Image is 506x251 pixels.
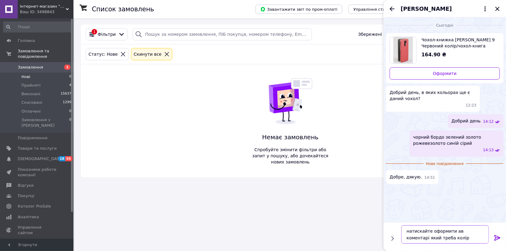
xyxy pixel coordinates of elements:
[133,51,163,58] div: Cкинути все
[348,5,405,14] button: Управління статусами
[21,83,40,88] span: Прийняті
[390,67,500,80] a: Оформити
[353,7,400,12] span: Управління статусами
[21,91,40,97] span: Виконані
[20,9,73,15] div: Ваш ID: 3498843
[69,117,71,128] span: 0
[92,6,154,13] h1: Список замовлень
[250,133,331,142] span: Немає замовлень
[255,5,342,14] button: Завантажити звіт по пром-оплаті
[393,37,413,63] img: 2993735403_w640_h640_chehol-knizhka-xiaomi-redmi.jpg
[483,148,494,153] span: 14:13 12.10.2025
[466,103,477,108] span: 12:23 12.10.2025
[18,167,57,178] span: Показники роботи компанії
[3,21,72,32] input: Пошук
[425,175,435,180] span: 14:51 12.10.2025
[390,174,422,180] span: Добре, дякую.
[18,65,43,70] span: Замовлення
[358,31,403,37] span: Збережені фільтри:
[61,91,71,97] span: 15637
[98,31,116,37] span: Фільтри
[21,100,42,105] span: Скасовані
[21,117,69,128] span: Замовлення з [PERSON_NAME]
[386,22,504,28] div: 12.10.2025
[401,5,452,13] span: [PERSON_NAME]
[434,23,456,28] span: Сьогодні
[18,135,47,141] span: Повідомлення
[452,118,481,124] span: Добрий день
[18,146,57,151] span: Товари та послуги
[413,134,500,146] span: чорний бордо зелений золото рожевезолото синій сірий
[20,4,66,9] span: Інтернет-магазин "Caseya"
[21,109,41,114] span: Оплачені
[422,37,495,49] span: Чохол-книжка [PERSON_NAME] 9 Червоний колір/чохол-книга redmi 9 магнітна є відділ для картки
[390,89,476,102] span: Добрий день, в яких кольорах ще є даний чохол?
[58,156,65,161] span: 18
[401,5,489,13] button: [PERSON_NAME]
[65,156,72,161] span: 55
[18,183,34,188] span: Відгуки
[401,225,489,244] textarea: натискайте оформити ав коментарі який треба колір
[390,37,500,64] a: Переглянути товар
[388,5,396,13] button: Назад
[18,225,57,236] span: Управління сайтом
[424,161,466,167] span: Нове повідомлення
[18,156,63,162] span: [DEMOGRAPHIC_DATA]
[388,234,396,242] button: Показати кнопки
[18,214,39,220] span: Аналітика
[483,119,494,124] span: 14:12 12.10.2025
[69,109,71,114] span: 0
[494,5,501,13] button: Закрити
[21,74,30,80] span: Нові
[69,83,71,88] span: 4
[87,51,119,58] div: Статус: Нове
[18,48,73,59] span: Замовлення та повідомлення
[64,65,70,70] span: 1
[260,6,337,12] span: Завантажити звіт по пром-оплаті
[18,193,34,199] span: Покупці
[63,100,71,105] span: 1299
[18,38,35,43] span: Головна
[18,204,51,209] span: Каталог ProSale
[422,52,446,58] span: 164.90 ₴
[69,74,71,80] span: 0
[133,28,312,40] input: Пошук за номером замовлення, ПІБ покупця, номером телефону, Email, номером накладної
[250,147,331,165] span: Спробуйте змінити фільтри або запит у пошуку, або дочекайтеся нових замовлень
